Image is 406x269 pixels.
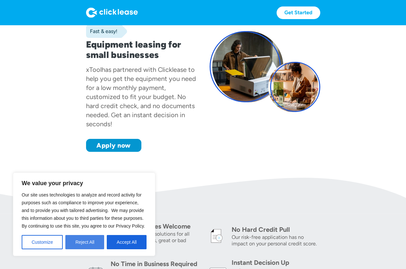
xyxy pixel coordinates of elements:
[232,234,320,247] div: Our risk-free application has no impact on your personal credit score.
[22,179,147,187] p: We value your privacy
[207,226,226,246] img: credit icon
[86,39,197,60] h1: Equipment leasing for small businesses
[13,173,155,256] div: We value your privacy
[22,235,63,249] button: Customize
[22,192,145,229] span: Our site uses technologies to analyze and record activity for purposes such as compliance to impr...
[111,259,199,268] div: No Time in Business Required
[232,225,320,234] div: No Hard Credit Pull
[86,28,117,35] div: Fast & easy!
[65,235,104,249] button: Reject All
[277,6,320,19] a: Get Started
[86,7,138,18] img: Logo
[86,66,196,128] div: has partnered with Clicklease to help you get the equipment you need for a low monthly payment, c...
[86,66,102,73] div: xTool
[86,139,141,152] a: Apply now
[107,235,147,249] button: Accept All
